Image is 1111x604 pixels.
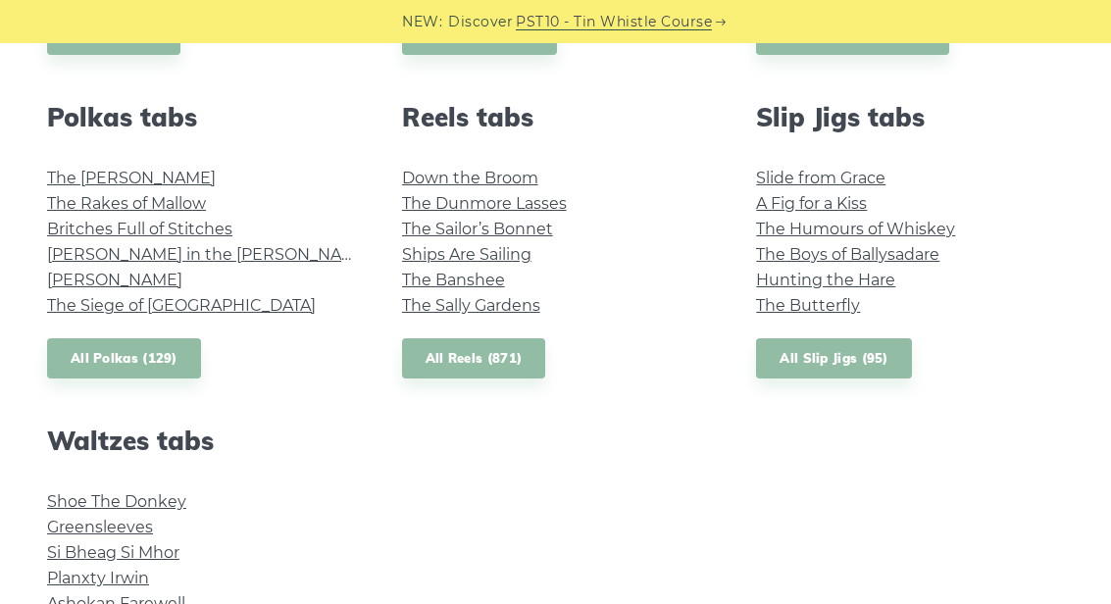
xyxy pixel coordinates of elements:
a: The Dunmore Lasses [402,194,567,213]
a: Shoe The Donkey [47,492,186,511]
a: [PERSON_NAME] [47,271,182,289]
a: The Boys of Ballysadare [756,245,939,264]
h2: Slip Jigs tabs [756,102,1064,132]
a: Planxty Irwin [47,569,149,587]
a: The Humours of Whiskey [756,220,955,238]
h2: Reels tabs [402,102,710,132]
a: The Butterfly [756,296,860,315]
a: All Polkas (129) [47,338,201,378]
a: Britches Full of Stitches [47,220,232,238]
a: Si­ Bheag Si­ Mhor [47,543,179,562]
h2: Polkas tabs [47,102,355,132]
a: The Sally Gardens [402,296,540,315]
a: The [PERSON_NAME] [47,169,216,187]
a: Ships Are Sailing [402,245,531,264]
span: Discover [448,11,513,33]
a: A Fig for a Kiss [756,194,867,213]
a: The Banshee [402,271,505,289]
a: Slide from Grace [756,169,885,187]
span: NEW: [402,11,442,33]
a: The Sailor’s Bonnet [402,220,553,238]
a: PST10 - Tin Whistle Course [516,11,712,33]
a: All Slip Jigs (95) [756,338,911,378]
a: The Rakes of Mallow [47,194,206,213]
a: Down the Broom [402,169,538,187]
a: Hunting the Hare [756,271,895,289]
a: Greensleeves [47,518,153,536]
a: All Reels (871) [402,338,546,378]
a: [PERSON_NAME] in the [PERSON_NAME] [47,245,372,264]
a: The Siege of [GEOGRAPHIC_DATA] [47,296,316,315]
h2: Waltzes tabs [47,426,355,456]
